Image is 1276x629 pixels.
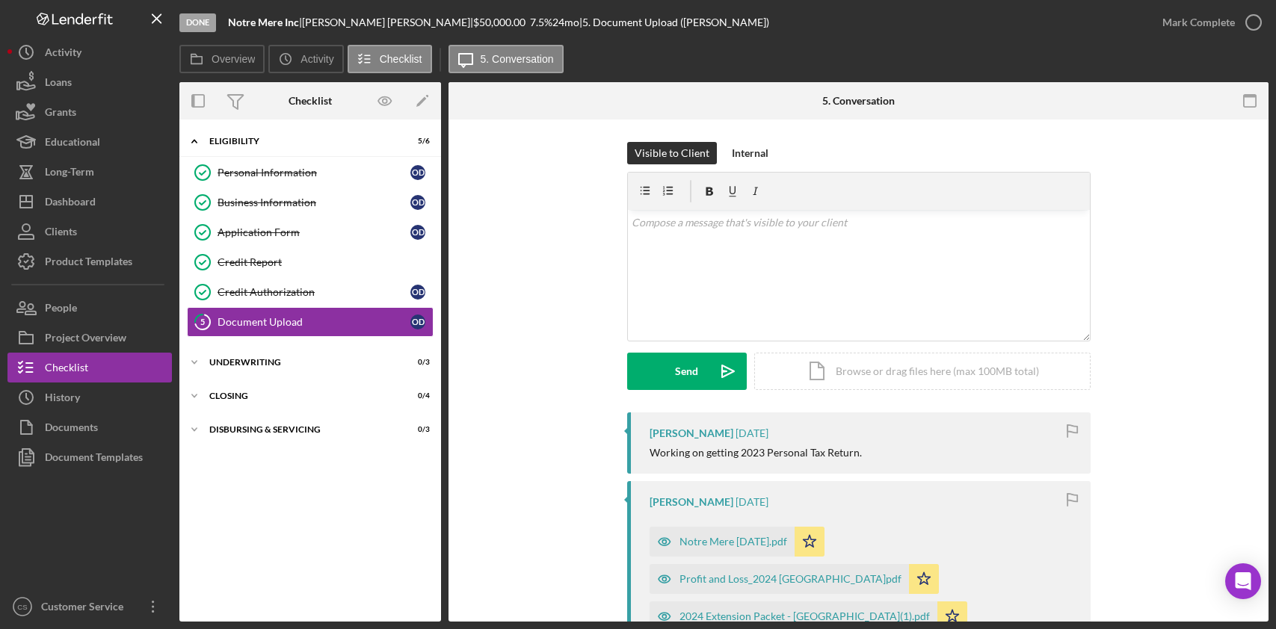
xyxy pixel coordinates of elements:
[218,286,410,298] div: Credit Authorization
[410,165,425,180] div: O D
[732,142,768,164] div: Internal
[7,323,172,353] button: Project Overview
[410,285,425,300] div: O D
[650,564,939,594] button: Profit and Loss_2024 [GEOGRAPHIC_DATA]pdf
[45,127,100,161] div: Educational
[410,195,425,210] div: O D
[7,592,172,622] button: CSCustomer Service
[187,307,434,337] a: 5Document UploadOD
[7,187,172,217] button: Dashboard
[449,45,564,73] button: 5. Conversation
[403,425,430,434] div: 0 / 3
[45,97,76,131] div: Grants
[650,496,733,508] div: [PERSON_NAME]
[187,217,434,247] a: Application FormOD
[212,53,255,65] label: Overview
[1162,7,1235,37] div: Mark Complete
[650,427,733,439] div: [PERSON_NAME]
[218,196,410,208] div: Business Information
[679,610,930,622] div: 2024 Extension Packet - [GEOGRAPHIC_DATA](1).pdf
[218,226,410,238] div: Application Form
[7,37,172,67] button: Activity
[300,53,333,65] label: Activity
[7,127,172,157] button: Educational
[7,293,172,323] button: People
[45,382,80,416] div: History
[822,95,895,107] div: 5. Conversation
[552,16,579,28] div: 24 mo
[7,442,172,472] button: Document Templates
[45,67,72,101] div: Loans
[228,16,299,28] b: Notre Mere Inc
[675,353,698,390] div: Send
[209,358,392,367] div: Underwriting
[736,496,768,508] time: 2025-08-12 20:33
[724,142,776,164] button: Internal
[403,391,430,400] div: 0 / 4
[7,247,172,276] button: Product Templates
[209,391,392,400] div: Closing
[7,217,172,247] button: Clients
[7,353,172,382] button: Checklist
[45,293,77,326] div: People
[179,45,265,73] button: Overview
[187,247,434,277] a: Credit Report
[45,247,132,280] div: Product Templates
[45,412,98,446] div: Documents
[200,317,205,326] tspan: 5
[410,314,425,329] div: O D
[627,142,717,164] button: Visible to Client
[1147,7,1269,37] button: Mark Complete
[7,157,172,187] button: Long-Term
[45,217,77,250] div: Clients
[679,573,901,585] div: Profit and Loss_2024 [GEOGRAPHIC_DATA]pdf
[209,137,392,146] div: Eligibility
[410,225,425,240] div: O D
[7,382,172,412] button: History
[302,16,473,28] div: [PERSON_NAME] [PERSON_NAME] |
[530,16,552,28] div: 7.5 %
[218,256,433,268] div: Credit Report
[187,188,434,217] a: Business InformationOD
[579,16,769,28] div: | 5. Document Upload ([PERSON_NAME])
[45,442,143,476] div: Document Templates
[45,353,88,386] div: Checklist
[403,137,430,146] div: 5 / 6
[7,97,172,127] button: Grants
[45,157,94,190] div: Long-Term
[289,95,332,107] div: Checklist
[627,353,747,390] button: Send
[209,425,392,434] div: Disbursing & Servicing
[45,187,96,220] div: Dashboard
[228,16,302,28] div: |
[7,412,172,442] button: Documents
[17,603,27,611] text: CS
[45,323,126,356] div: Project Overview
[635,142,709,164] div: Visible to Client
[1225,563,1261,599] div: Open Intercom Messenger
[736,427,768,439] time: 2025-08-12 20:34
[650,447,862,459] div: Working on getting 2023 Personal Tax Return.
[268,45,343,73] button: Activity
[481,53,554,65] label: 5. Conversation
[37,592,135,625] div: Customer Service
[218,316,410,328] div: Document Upload
[187,158,434,188] a: Personal InformationOD
[650,527,825,557] button: Notre Mere [DATE].pdf
[7,67,172,97] button: Loans
[403,358,430,367] div: 0 / 3
[187,277,434,307] a: Credit AuthorizationOD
